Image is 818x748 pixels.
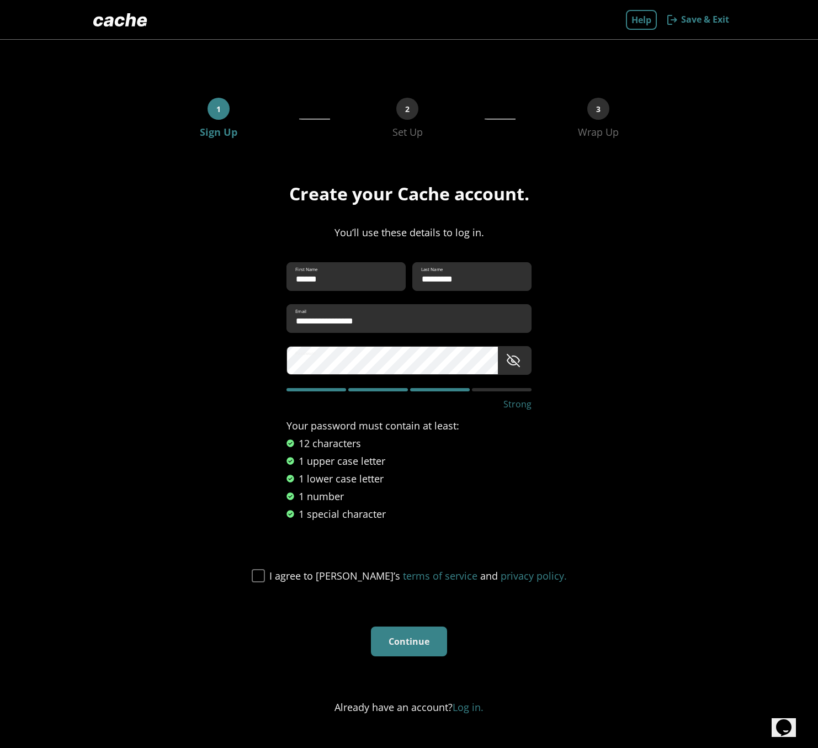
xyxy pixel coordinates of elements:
label: Email [295,308,306,315]
div: 1 special character [299,507,386,521]
div: 1 upper case letter [299,454,385,468]
button: toggle password visibility [502,349,524,372]
img: Exit Button [666,13,679,26]
a: privacy policy. [498,569,567,582]
img: success [286,475,294,482]
a: terms of service [400,569,477,582]
button: Continue [371,627,447,656]
button: Save & Exit [666,10,729,30]
div: Wrap Up [578,125,619,139]
label: First Name [295,266,318,273]
div: 3 [587,98,609,120]
div: You’ll use these details to log in. [286,225,531,240]
div: Set Up [392,125,423,139]
img: success [286,457,294,465]
a: Help [626,10,657,30]
img: success [286,439,294,447]
label: Password [295,350,316,357]
div: Already have an account? [89,701,729,714]
img: success [286,492,294,500]
div: ___________________________________ [485,98,516,139]
div: 1 number [299,490,344,503]
div: Sign Up [200,125,237,139]
p: Strong [286,398,531,410]
a: Log in. [453,701,484,714]
div: 2 [396,98,418,120]
label: Last Name [421,266,443,273]
div: Create your Cache account. [286,183,531,205]
div: Your password must contain at least: [286,419,531,432]
span: I agree to [PERSON_NAME]’s and [269,569,567,582]
div: 1 [208,98,230,120]
div: 1 lower case letter [299,472,384,485]
div: __________________________________ [299,98,330,139]
img: success [286,510,294,518]
div: 12 characters [299,437,361,450]
img: Logo [89,9,152,31]
iframe: chat widget [772,704,807,737]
